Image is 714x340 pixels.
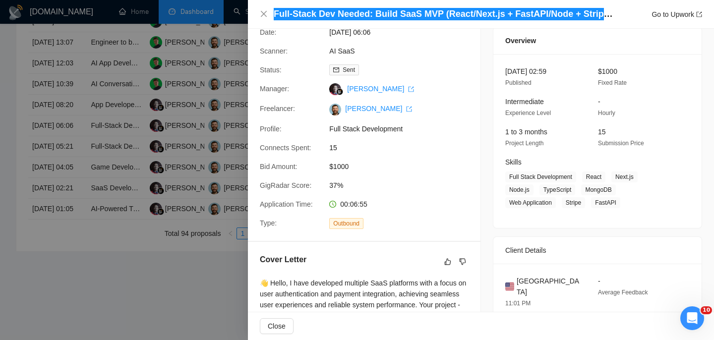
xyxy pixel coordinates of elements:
h4: Full-Stack Dev Needed: Build SaaS MVP (React/Next.js + FastAPI/Node + Stripe + CSV Ingestion) [274,8,616,20]
img: c1-JWQDXWEy3CnA6sRtFzzU22paoDq5cZnWyBNc3HWqwvuW0qNnjm1CMP-YmbEEtPC [329,104,341,115]
a: [PERSON_NAME] export [347,85,414,93]
a: AI SaaS [329,47,355,55]
span: $1000 [329,161,478,172]
span: GigRadar Score: [260,181,311,189]
img: 🇺🇸 [505,281,514,292]
button: Close [260,10,268,18]
span: Date: [260,28,276,36]
img: gigradar-bm.png [336,88,343,95]
span: 11:01 PM [505,300,531,307]
span: - [598,277,600,285]
iframe: Intercom live chat [680,306,704,330]
span: [GEOGRAPHIC_DATA] [517,276,582,297]
span: Outbound [329,218,363,229]
span: Node.js [505,184,534,195]
span: Application Time: [260,200,313,208]
span: Type: [260,219,277,227]
span: Manager: [260,85,289,93]
span: Hourly [598,110,615,116]
span: React [582,171,605,182]
span: $1000 [598,67,617,75]
span: FastAPI [591,197,620,208]
span: Stripe [562,197,585,208]
span: Sent [343,66,355,73]
span: Profile: [260,125,282,133]
span: like [444,258,451,266]
span: Submission Price [598,140,644,147]
span: 15 [598,128,606,136]
span: TypeScript [539,184,576,195]
span: [DATE] 06:06 [329,27,478,38]
a: [PERSON_NAME] export [345,105,412,113]
span: Fixed Rate [598,79,627,86]
span: MongoDB [581,184,615,195]
a: Go to Upworkexport [652,10,702,18]
span: close [260,10,268,18]
span: Full Stack Development [329,123,478,134]
span: Intermediate [505,98,544,106]
div: Client Details [505,237,690,264]
span: Scanner: [260,47,288,55]
span: Full Stack Development [505,171,576,182]
span: - [598,98,600,106]
span: 1 to 3 months [505,128,547,136]
span: 10 [701,306,712,314]
span: 37% [329,180,478,191]
button: Close [260,318,294,334]
span: dislike [459,258,466,266]
span: Overview [505,35,536,46]
span: Close [268,321,286,332]
span: Project Length [505,140,543,147]
span: Next.js [611,171,638,182]
span: Published [505,79,532,86]
span: Freelancer: [260,105,295,113]
span: Average Feedback [598,289,648,296]
span: Experience Level [505,110,551,116]
button: like [442,256,454,268]
h5: Cover Letter [260,254,306,266]
span: clock-circle [329,201,336,208]
span: export [696,11,702,17]
span: 00:06:55 [340,200,367,208]
span: Web Application [505,197,556,208]
span: export [406,106,412,112]
button: dislike [457,256,469,268]
span: [DATE] 02:59 [505,67,546,75]
span: Status: [260,66,282,74]
span: export [408,86,414,92]
span: mail [333,67,339,73]
span: Connects Spent: [260,144,311,152]
span: 15 [329,142,478,153]
span: Skills [505,158,522,166]
span: Bid Amount: [260,163,297,170]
